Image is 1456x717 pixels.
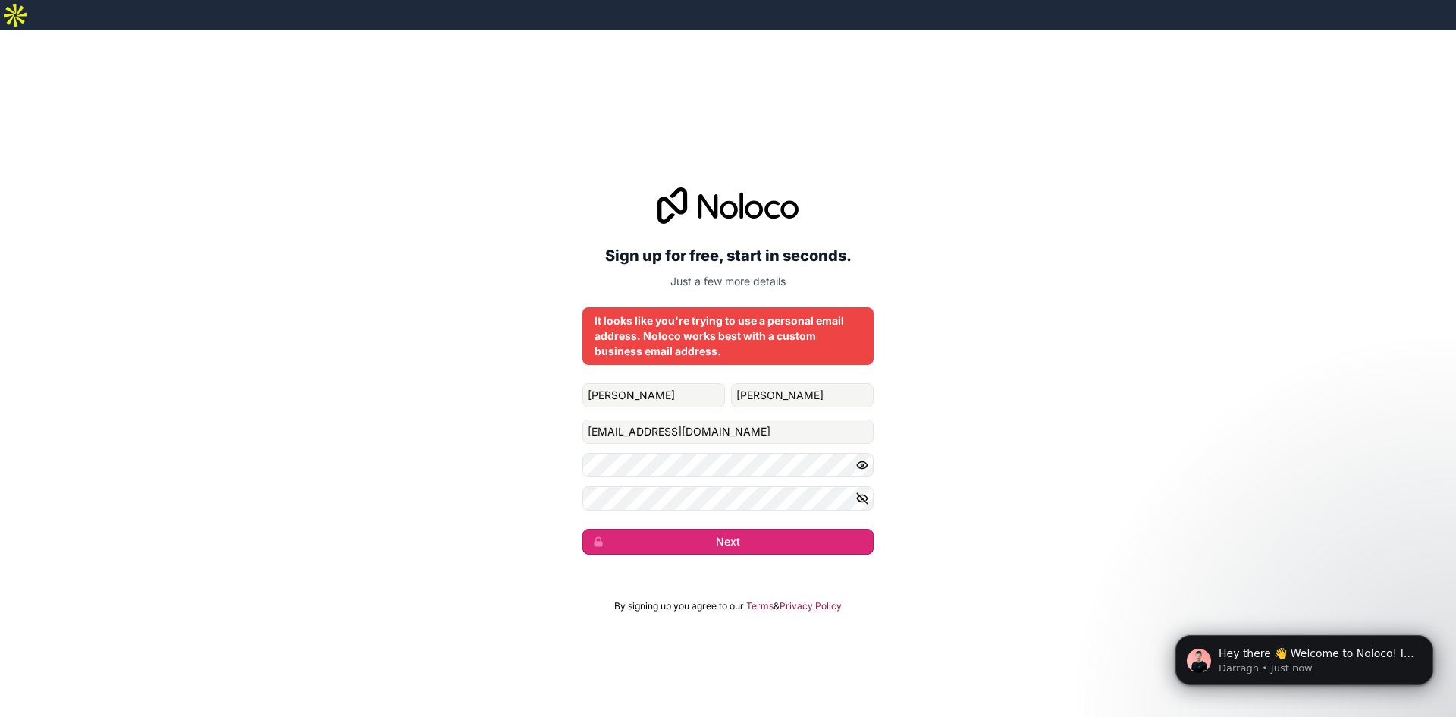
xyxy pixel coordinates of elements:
[731,383,874,407] input: family-name
[614,600,744,612] span: By signing up you agree to our
[582,529,874,555] button: Next
[582,383,725,407] input: given-name
[582,242,874,269] h2: Sign up for free, start in seconds.
[595,313,861,359] div: It looks like you're trying to use a personal email address. Noloco works best with a custom busi...
[582,486,874,511] input: Confirm password
[582,453,874,477] input: Password
[773,600,780,612] span: &
[746,600,773,612] a: Terms
[1153,603,1456,709] iframe: Intercom notifications message
[582,420,874,444] input: Email address
[780,600,842,612] a: Privacy Policy
[582,274,874,289] p: Just a few more details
